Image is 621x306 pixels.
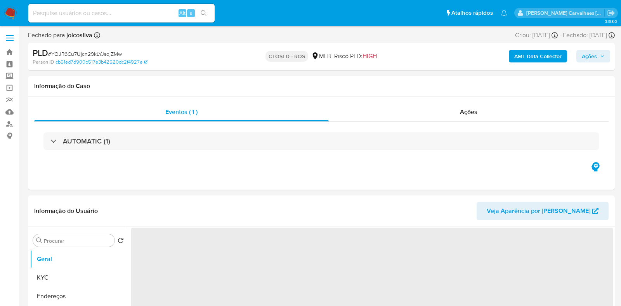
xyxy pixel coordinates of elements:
input: Procurar [44,237,111,244]
b: PLD [33,47,48,59]
span: Atalhos rápidos [451,9,493,17]
div: MLB [311,52,331,61]
span: Ações [460,107,477,116]
a: Notificações [501,10,507,16]
span: Ações [582,50,597,62]
span: Risco PLD: [334,52,377,61]
span: # YOJR6Cu7Ujcn29kLYJsqjZMw [48,50,122,58]
button: search-icon [196,8,212,19]
input: Pesquise usuários ou casos... [28,8,215,18]
p: CLOSED - ROS [265,51,308,62]
a: Sair [607,9,615,17]
h3: AUTOMATIC (1) [63,137,110,145]
b: AML Data Collector [514,50,562,62]
h1: Informação do Usuário [34,207,98,215]
span: Eventos ( 1 ) [165,107,198,116]
button: Retornar ao pedido padrão [118,237,124,246]
span: Fechado para [28,31,92,40]
span: HIGH [363,52,377,61]
b: joicosilva [65,31,92,40]
a: cb51ed7d900b517e3b42520dc2f4927e [56,59,147,66]
button: Veja Aparência por [PERSON_NAME] [477,202,609,220]
span: Veja Aparência por [PERSON_NAME] [487,202,590,220]
button: Procurar [36,237,42,244]
button: Geral [30,250,127,268]
button: KYC [30,268,127,287]
h1: Informação do Caso [34,82,609,90]
button: Endereços [30,287,127,306]
button: AML Data Collector [509,50,567,62]
div: Criou: [DATE] [515,31,558,40]
div: Fechado: [DATE] [563,31,615,40]
span: s [190,9,192,17]
p: sara.carvalhaes@mercadopago.com.br [526,9,605,17]
div: AUTOMATIC (1) [43,132,599,150]
button: Ações [576,50,610,62]
b: Person ID [33,59,54,66]
span: Alt [179,9,186,17]
span: - [559,31,561,40]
